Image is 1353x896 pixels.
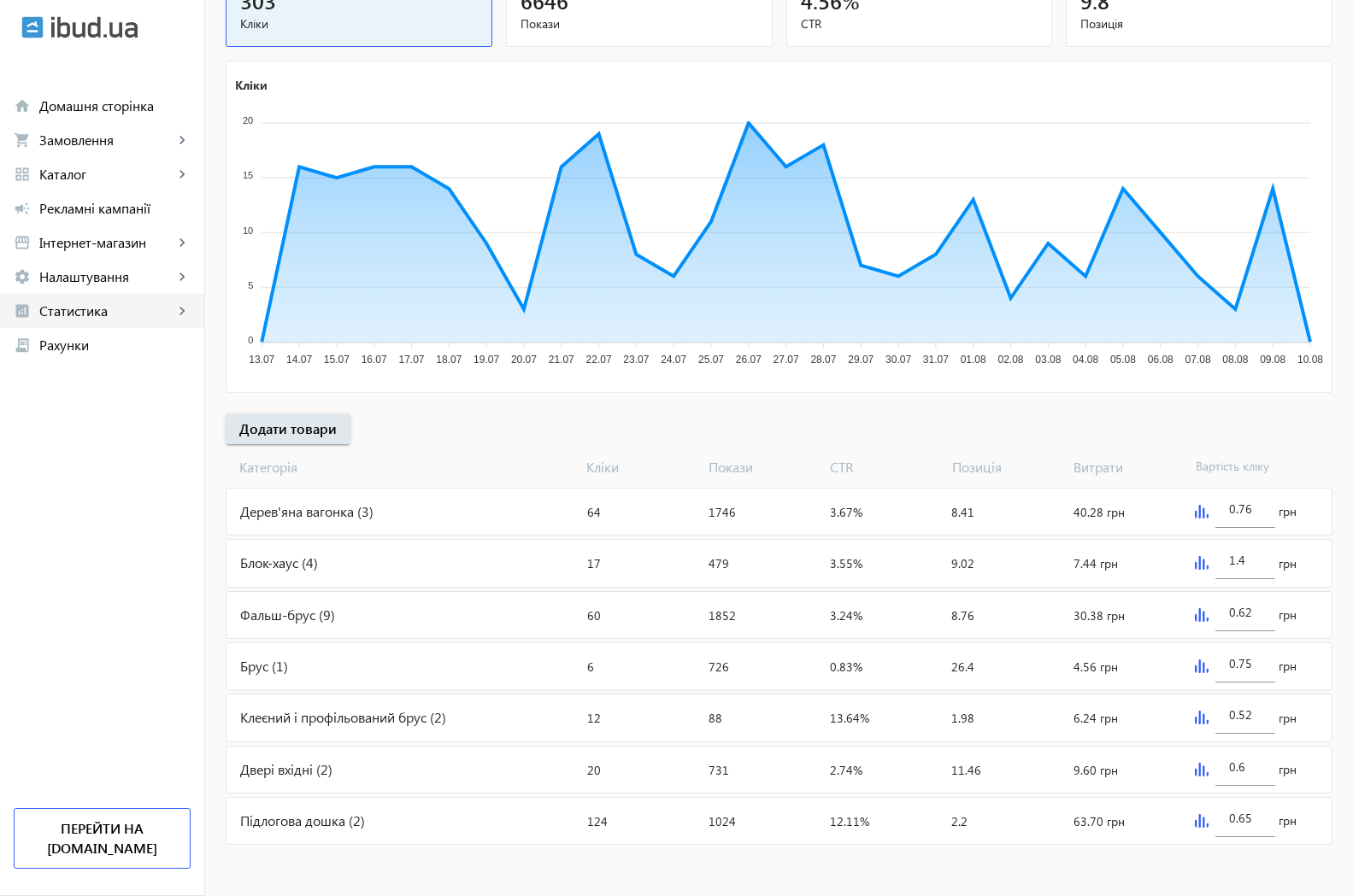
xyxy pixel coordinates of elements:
[39,200,191,217] span: Рекламні кампанії
[587,762,601,778] span: 20
[709,555,729,571] span: 479
[709,813,736,829] span: 1024
[39,132,174,149] span: Замовлення
[1195,763,1209,776] img: graph.svg
[226,413,350,444] button: Додати товари
[1279,503,1297,520] span: грн
[830,762,862,778] span: 2.74%
[226,694,580,741] div: Клеєний і профільований брус (2)
[39,97,191,114] span: Домашня сторінка
[243,115,253,126] tspan: 20
[801,15,1038,32] span: CTR
[709,607,736,624] span: 1852
[951,607,974,624] span: 8.76
[248,280,253,290] tspan: 5
[1035,354,1061,366] tspan: 03.08
[511,354,537,366] tspan: 20.07
[1148,354,1174,366] tspan: 06.08
[39,337,191,354] span: Рахунки
[14,268,31,285] mat-icon: settings
[1279,710,1297,727] span: грн
[249,354,274,366] tspan: 13.07
[587,710,601,726] span: 12
[587,607,601,624] span: 60
[226,643,580,689] div: Брус (1)
[436,354,462,366] tspan: 18.07
[1195,711,1209,724] img: graph.svg
[174,302,191,319] mat-icon: keyboard_arrow_right
[14,302,31,319] mat-icon: analytics
[39,302,174,319] span: Статистика
[830,659,862,675] span: 0.83%
[961,354,986,366] tspan: 01.08
[1074,762,1118,778] span: 9.60 грн
[226,458,579,477] span: Категорія
[951,710,974,726] span: 1.98
[521,15,758,32] span: Покази
[1260,354,1285,366] tspan: 09.08
[1074,607,1125,624] span: 30.38 грн
[702,458,823,477] span: Покази
[1279,761,1297,778] span: грн
[226,747,580,793] div: Двері вхідні (2)
[1297,354,1323,366] tspan: 10.08
[709,762,729,778] span: 731
[1080,15,1318,32] span: Позиція
[1074,504,1125,520] span: 40.28 грн
[1195,814,1209,828] img: graph.svg
[1074,813,1125,829] span: 63.70 грн
[286,354,312,366] tspan: 14.07
[324,354,350,366] tspan: 15.07
[1279,555,1297,572] span: грн
[174,234,191,251] mat-icon: keyboard_arrow_right
[830,555,862,571] span: 3.55%
[709,504,736,520] span: 1746
[14,200,31,217] mat-icon: campaign
[951,555,974,571] span: 9.02
[1074,659,1118,675] span: 4.56 грн
[39,268,174,285] span: Налаштування
[235,76,268,92] text: Кліки
[174,268,191,285] mat-icon: keyboard_arrow_right
[587,504,601,520] span: 64
[1195,659,1209,673] img: graph.svg
[174,166,191,183] mat-icon: keyboard_arrow_right
[698,354,724,366] tspan: 25.07
[1279,658,1297,675] span: грн
[14,166,31,183] mat-icon: grid_view
[226,489,580,535] div: Дерев'яна вагонка (3)
[1222,354,1248,366] tspan: 08.08
[823,458,944,477] span: CTR
[1195,505,1209,518] img: graph.svg
[1073,354,1098,366] tspan: 04.08
[951,504,974,520] span: 8.41
[14,97,31,114] mat-icon: home
[586,354,612,366] tspan: 22.07
[243,170,253,180] tspan: 15
[1067,458,1188,477] span: Витрати
[226,798,580,844] div: Підлогова дошка (2)
[1074,710,1118,726] span: 6.24 грн
[14,808,191,869] a: Перейти на [DOMAIN_NAME]
[830,504,862,520] span: 3.67%
[587,555,601,571] span: 17
[14,234,31,251] mat-icon: storefront
[1195,556,1209,570] img: graph.svg
[661,354,686,366] tspan: 24.07
[39,234,174,251] span: Інтернет-магазин
[830,607,862,624] span: 3.24%
[1189,458,1310,477] span: Вартість кліку
[1074,555,1118,571] span: 7.44 грн
[14,337,31,354] mat-icon: receipt_long
[709,710,722,726] span: 88
[587,813,608,829] span: 124
[951,659,974,675] span: 26.4
[830,813,869,829] span: 12.11%
[226,592,580,638] div: Фальш-брус (9)
[362,354,387,366] tspan: 16.07
[14,132,31,149] mat-icon: shopping_cart
[923,354,949,366] tspan: 31.07
[830,710,869,726] span: 13.64%
[226,540,580,586] div: Блок-хаус (4)
[951,762,981,778] span: 11.46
